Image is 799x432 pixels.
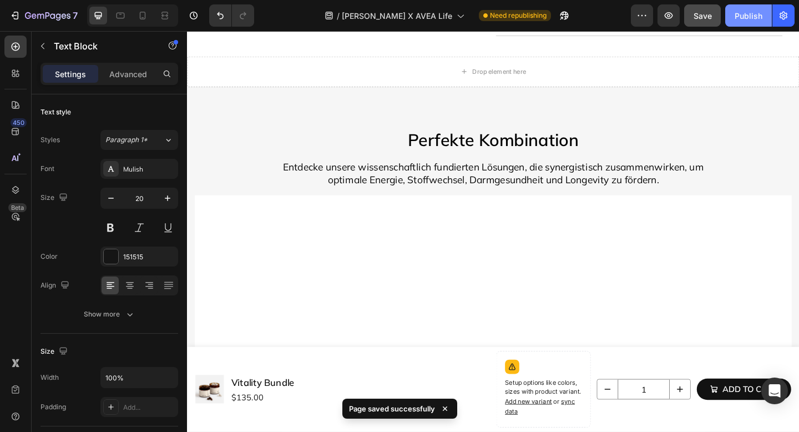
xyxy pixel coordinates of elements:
[41,252,58,262] div: Color
[47,391,118,406] div: $135.00
[4,4,83,27] button: 7
[8,106,658,132] h2: Perfekte Kombination
[73,9,78,22] p: 7
[100,130,178,150] button: Paragraph 1*
[554,378,657,401] button: Add to cart
[54,39,148,53] p: Text Block
[346,399,397,407] span: Add new variant
[209,4,254,27] div: Undo/Redo
[337,10,340,22] span: /
[123,403,175,413] div: Add...
[123,164,175,174] div: Mulish
[346,378,429,420] p: Setup options like colors, sizes with product variant.
[525,379,547,400] button: increment
[101,141,565,168] p: Entdecke unsere wissenschaftlich fundierten Lösungen, die synergistisch zusammenwirken, um optima...
[41,164,54,174] div: Font
[684,4,721,27] button: Save
[233,201,433,401] a: Cell Primer
[446,379,468,400] button: decrement
[41,135,60,145] div: Styles
[449,201,649,401] a: NMN
[101,368,178,388] input: Auto
[9,374,40,405] img: Booster, NMN
[490,11,547,21] span: Need republishing
[47,374,118,391] h1: Vitality Bundle
[349,403,435,414] p: Page saved successfully
[725,4,772,27] button: Publish
[109,68,147,80] p: Advanced
[41,402,66,412] div: Padding
[310,40,369,49] div: Drop element here
[582,383,643,397] div: Add to cart
[41,344,70,359] div: Size
[342,10,452,22] span: [PERSON_NAME] X AVEA Life
[41,278,72,293] div: Align
[11,118,27,127] div: 450
[735,10,762,22] div: Publish
[761,378,788,404] div: Open Intercom Messenger
[84,309,135,320] div: Show more
[55,68,86,80] p: Settings
[41,190,70,205] div: Size
[123,252,175,262] div: 151515
[8,203,27,212] div: Beta
[187,31,799,432] iframe: Design area
[105,135,148,145] span: Paragraph 1*
[17,201,216,401] a: Stabiliser
[41,373,59,383] div: Width
[41,107,71,117] div: Text style
[468,379,525,400] input: quantity
[694,11,712,21] span: Save
[41,304,178,324] button: Show more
